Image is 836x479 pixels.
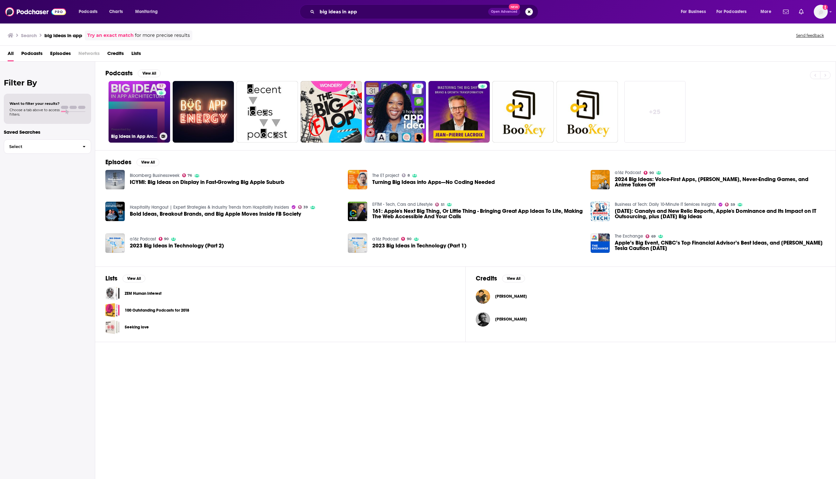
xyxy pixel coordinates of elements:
[495,294,527,299] span: [PERSON_NAME]
[644,171,654,175] a: 90
[317,7,488,17] input: Search podcasts, credits, & more...
[509,4,520,10] span: New
[105,274,117,282] h2: Lists
[125,307,189,314] a: 100 Outstanding Podcasts for 2018
[372,243,467,248] a: 2023 Big Ideas in Technology (Part 1)
[105,286,120,300] a: ZEM Human Interest
[107,48,124,61] a: Credits
[401,237,411,241] a: 90
[348,202,367,221] a: 161: Apple's Next Big Thing, Or Little Thing - Bringing Great App Ideas To Life, Making The Web A...
[615,208,826,219] a: Fri Oct-13-2023: Canalys and New Relic Reports, Apple's Dominance and Its Impact on IT Outsourcin...
[495,317,527,322] a: Michael Johnson
[760,7,771,16] span: More
[105,158,131,166] h2: Episodes
[435,203,444,206] a: 51
[4,129,91,135] p: Saved Searches
[615,240,826,251] span: Apple’s Big Event, CNBC’s Top Financial Advisor’s Best Ideas, and [PERSON_NAME] Tesla Caution [DATE]
[681,7,706,16] span: For Business
[105,233,125,253] a: 2023 Big Ideas in Technology (Part 2)
[111,134,157,139] h3: Big Ideas in App Architecture
[476,289,490,304] img: Amit Wadhwa
[78,48,100,61] span: Networks
[351,83,355,90] span: 73
[4,145,77,149] span: Select
[441,203,444,206] span: 51
[109,7,123,16] span: Charts
[591,233,610,253] img: Apple’s Big Event, CNBC’s Top Financial Advisor’s Best Ideas, and Needham’s Tesla Caution 9/12/23
[123,275,145,282] button: View All
[131,48,141,61] span: Lists
[44,32,82,38] h3: big ideas in app
[476,286,826,307] button: Amit WadhwaAmit Wadhwa
[476,309,826,329] button: Michael JohnsonMichael Johnson
[159,83,163,90] span: 37
[615,240,826,251] a: Apple’s Big Event, CNBC’s Top Financial Advisor’s Best Ideas, and Needham’s Tesla Caution 9/12/23
[814,5,828,19] button: Show profile menu
[646,234,656,238] a: 69
[130,243,224,248] a: 2023 Big Ideas in Technology (Part 2)
[105,202,125,221] img: Bold Ideas, Breakout Brands, and Big Apple Moves Inside FB Society
[372,179,495,185] a: Turning Big Ideas into Apps—No Coding Needed
[5,6,66,18] a: Podchaser - Follow, Share and Rate Podcasts
[21,48,43,61] span: Podcasts
[756,7,779,17] button: open menu
[135,32,190,39] span: for more precise results
[495,317,527,322] span: [PERSON_NAME]
[814,5,828,19] span: Logged in as hannahlee98
[10,101,60,106] span: Want to filter your results?
[130,205,289,210] a: Hospitality Hangout | Expert Strategies & Industry Trends from Hospitality Insiders
[615,208,826,219] span: [DATE]: Canalys and New Relic Reports, Apple's Dominance and Its Impact on IT Outsourcing, plus [...
[301,81,362,143] a: 73
[591,170,610,189] img: 2024 Big Ideas: Voice-First Apps, AI Moats, Never-Ending Games, and Anime Takes Off
[105,69,133,77] h2: Podcasts
[348,233,367,253] img: 2023 Big Ideas in Technology (Part 1)
[615,177,826,187] span: 2024 Big Ideas: Voice-First Apps, [PERSON_NAME], Never-Ending Games, and Anime Takes Off
[74,7,106,17] button: open menu
[4,78,91,87] h2: Filter By
[725,203,735,206] a: 59
[136,159,159,166] button: View All
[105,158,159,166] a: EpisodesView All
[488,8,520,16] button: Open AdvancedNew
[476,312,490,327] img: Michael Johnson
[105,320,120,334] a: Seeking love
[138,70,161,77] button: View All
[348,84,358,89] a: 73
[10,108,60,117] span: Choose a tab above to access filters.
[8,48,14,61] a: All
[712,7,756,17] button: open menu
[303,206,308,209] span: 39
[649,172,654,174] span: 90
[372,208,583,219] a: 161: Apple's Next Big Thing, Or Little Thing - Bringing Great App Ideas To Life, Making The Web A...
[105,303,120,317] a: 100 Outstanding Podcasts for 2018
[135,7,158,16] span: Monitoring
[105,69,161,77] a: PodcastsView All
[130,179,284,185] span: ICYMI: Big Ideas on Display in Fast-Growing Big Apple Suburb
[402,173,410,177] a: 8
[591,202,610,221] a: Fri Oct-13-2023: Canalys and New Relic Reports, Apple's Dominance and Its Impact on IT Outsourcin...
[615,170,641,175] a: a16z Podcast
[348,170,367,189] img: Turning Big Ideas into Apps—No Coding Needed
[716,7,747,16] span: For Podcasters
[164,238,169,240] span: 90
[624,81,686,143] a: +25
[796,6,806,17] a: Show notifications dropdown
[298,205,308,209] a: 39
[21,32,37,38] h3: Search
[105,170,125,189] img: ICYMI: Big Ideas on Display in Fast-Growing Big Apple Suburb
[408,174,410,177] span: 8
[676,7,714,17] button: open menu
[87,32,134,39] a: Try an exact match
[491,10,517,13] span: Open Advanced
